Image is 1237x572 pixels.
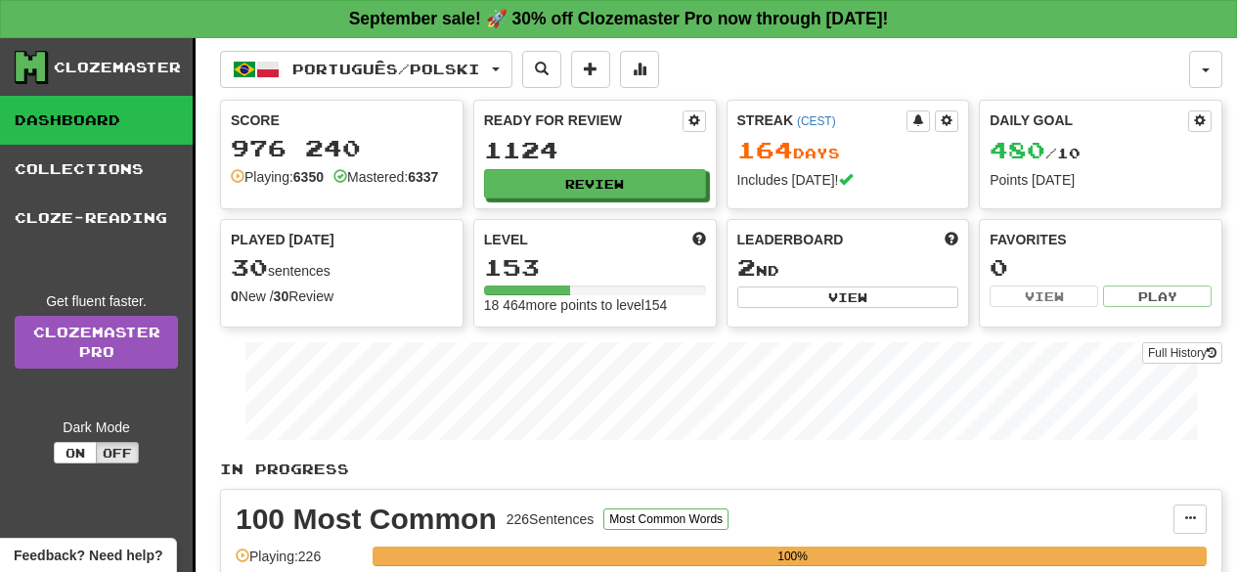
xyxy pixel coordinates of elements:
[293,169,324,185] strong: 6350
[484,230,528,249] span: Level
[54,442,97,463] button: On
[737,255,959,281] div: nd
[737,110,907,130] div: Streak
[292,61,480,77] span: Português / Polski
[484,255,706,280] div: 153
[96,442,139,463] button: Off
[990,145,1081,161] span: / 10
[15,316,178,369] a: ClozemasterPro
[522,51,561,88] button: Search sentences
[333,167,438,187] div: Mastered:
[1142,342,1222,364] button: Full History
[220,51,512,88] button: Português/Polski
[990,110,1188,132] div: Daily Goal
[231,167,324,187] div: Playing:
[236,505,497,534] div: 100 Most Common
[797,114,836,128] a: (CEST)
[737,230,844,249] span: Leaderboard
[620,51,659,88] button: More stats
[220,460,1222,479] p: In Progress
[737,253,756,281] span: 2
[990,255,1212,280] div: 0
[378,547,1207,566] div: 100%
[990,136,1045,163] span: 480
[484,138,706,162] div: 1124
[231,230,334,249] span: Played [DATE]
[231,255,453,281] div: sentences
[737,136,793,163] span: 164
[484,169,706,198] button: Review
[1103,286,1212,307] button: Play
[737,138,959,163] div: Day s
[737,286,959,308] button: View
[231,253,268,281] span: 30
[507,509,595,529] div: 226 Sentences
[990,286,1098,307] button: View
[484,110,683,130] div: Ready for Review
[737,170,959,190] div: Includes [DATE]!
[231,110,453,130] div: Score
[692,230,706,249] span: Score more points to level up
[14,546,162,565] span: Open feedback widget
[990,170,1212,190] div: Points [DATE]
[349,9,889,28] strong: September sale! 🚀 30% off Clozemaster Pro now through [DATE]!
[231,136,453,160] div: 976 240
[408,169,438,185] strong: 6337
[231,288,239,304] strong: 0
[231,286,453,306] div: New / Review
[274,288,289,304] strong: 30
[990,230,1212,249] div: Favorites
[571,51,610,88] button: Add sentence to collection
[54,58,181,77] div: Clozemaster
[15,291,178,311] div: Get fluent faster.
[484,295,706,315] div: 18 464 more points to level 154
[603,508,729,530] button: Most Common Words
[15,418,178,437] div: Dark Mode
[945,230,958,249] span: This week in points, UTC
